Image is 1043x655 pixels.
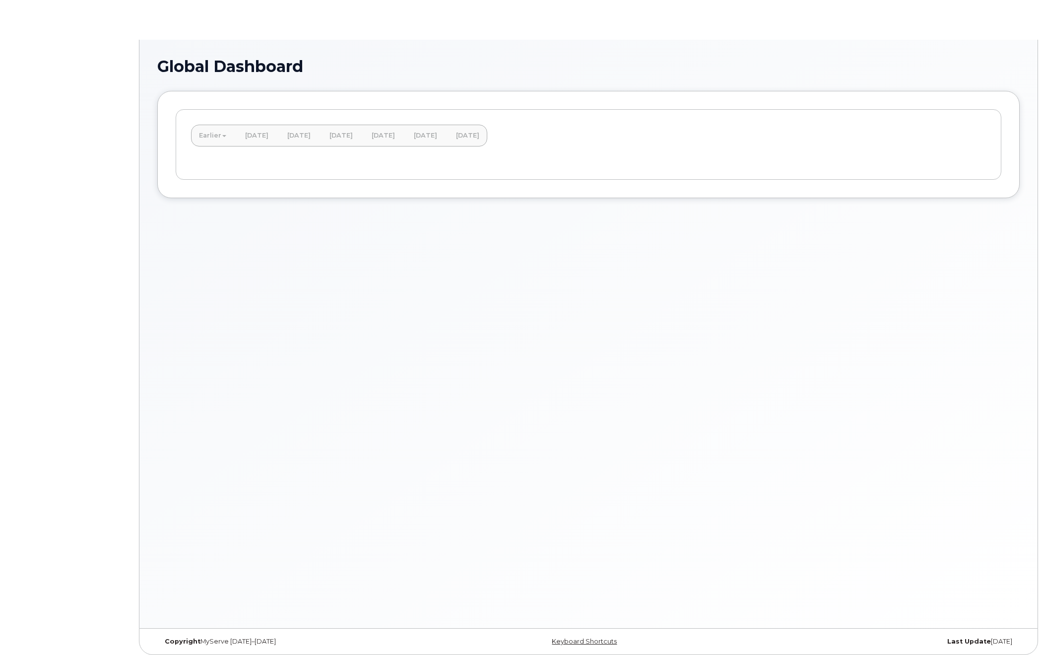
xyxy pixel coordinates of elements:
a: [DATE] [364,125,403,146]
a: [DATE] [448,125,487,146]
a: [DATE] [237,125,276,146]
a: Keyboard Shortcuts [552,638,617,645]
div: MyServe [DATE]–[DATE] [157,638,445,646]
a: [DATE] [322,125,361,146]
strong: Copyright [165,638,200,645]
a: [DATE] [406,125,445,146]
h1: Global Dashboard [157,58,1020,75]
a: Earlier [191,125,234,146]
strong: Last Update [947,638,991,645]
div: [DATE] [732,638,1020,646]
a: [DATE] [279,125,319,146]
